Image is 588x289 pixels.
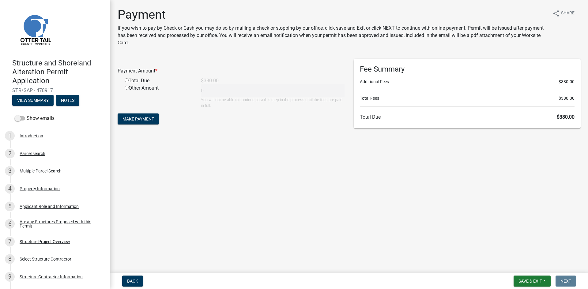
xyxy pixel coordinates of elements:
[360,114,575,120] h6: Total Due
[5,202,15,211] div: 5
[360,95,575,102] li: Total Fees
[552,10,560,17] i: share
[20,134,43,138] div: Introduction
[5,254,15,264] div: 8
[120,77,196,84] div: Total Due
[12,59,105,85] h4: Structure and Shoreland Alteration Permit Application
[118,7,548,22] h1: Payment
[556,276,576,287] button: Next
[20,204,79,209] div: Applicant Role and Information
[12,6,58,52] img: Otter Tail County, Minnesota
[548,7,579,19] button: shareShare
[113,67,349,75] div: Payment Amount
[12,98,54,103] wm-modal-confirm: Summary
[518,279,542,283] span: Save & Exit
[122,276,143,287] button: Back
[118,113,159,124] button: Make Payment
[118,24,548,46] p: If you wish to pay by Check or Cash you may do so by mailing a check or stopping by our office, c...
[20,275,83,279] div: Structure Contractor Information
[20,257,71,261] div: Select Structure Contractor
[127,279,138,283] span: Back
[559,95,575,102] span: $380.00
[5,219,15,229] div: 6
[557,114,575,120] span: $380.00
[560,279,571,283] span: Next
[56,95,79,106] button: Notes
[559,79,575,85] span: $380.00
[514,276,551,287] button: Save & Exit
[123,117,154,121] span: Make Payment
[120,84,196,109] div: Other Amount
[20,169,62,173] div: Multiple Parcel Search
[5,166,15,176] div: 3
[5,131,15,141] div: 1
[360,65,575,74] h6: Fee Summary
[5,272,15,282] div: 9
[20,151,45,156] div: Parcel search
[20,239,70,244] div: Structure Project Overview
[5,184,15,194] div: 4
[12,95,54,106] button: View Summary
[561,10,575,17] span: Share
[15,115,55,122] label: Show emails
[20,187,60,191] div: Property Information
[56,98,79,103] wm-modal-confirm: Notes
[5,237,15,246] div: 7
[360,79,575,85] li: Additional Fees
[12,87,98,93] span: STR/SAP - 478917
[20,220,100,228] div: Are any Structures Proposed with this Permit
[5,149,15,158] div: 2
